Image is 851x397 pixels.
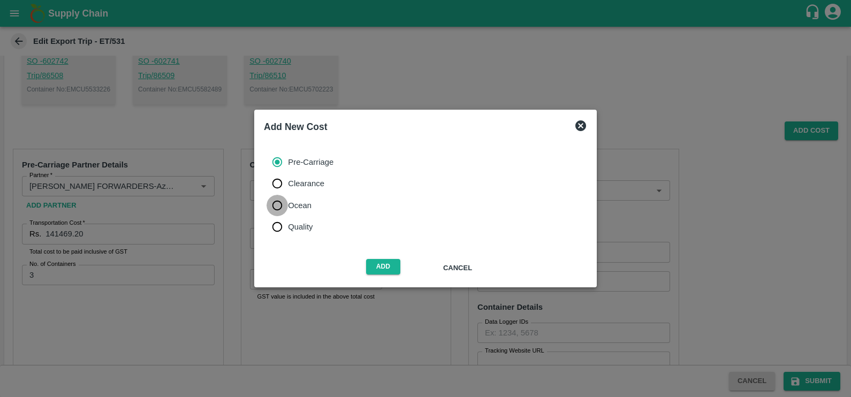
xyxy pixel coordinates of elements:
[288,156,333,168] span: Pre-Carriage
[264,121,328,132] b: Add New Cost
[435,259,481,278] button: Cancel
[288,178,324,189] span: Clearance
[288,221,313,233] span: Quality
[288,200,311,211] span: Ocean
[272,151,342,238] div: cost_type
[366,259,400,274] button: Add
